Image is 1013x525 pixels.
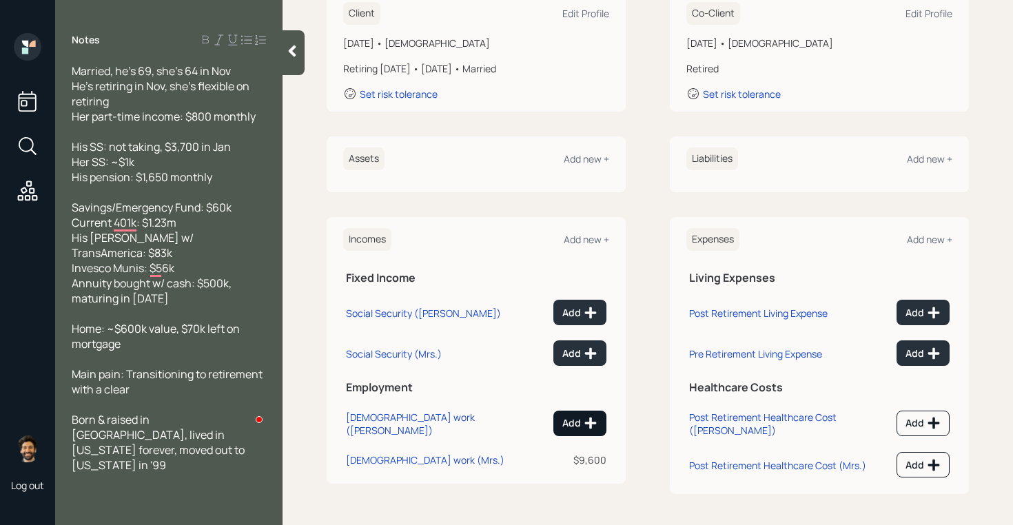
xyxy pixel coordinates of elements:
div: Post Retirement Healthcare Cost ([PERSON_NAME]) [689,411,891,437]
h6: Co-Client [686,2,740,25]
div: Add [562,416,597,430]
div: Add [905,458,941,472]
div: [DEMOGRAPHIC_DATA] work (Mrs.) [346,453,504,466]
div: [DATE] • [DEMOGRAPHIC_DATA] [343,36,609,50]
h5: Living Expenses [689,271,950,285]
h6: Client [343,2,380,25]
span: Born & raised in [GEOGRAPHIC_DATA], lived in [US_STATE] forever, moved out to [US_STATE] in '99 [72,412,247,473]
div: Set risk tolerance [360,87,438,101]
span: His SS: not taking, $3,700 in Jan Her SS: ~$1k His pension: $1,650 monthly [72,139,231,185]
button: Add [897,411,950,436]
div: Add [562,306,597,320]
img: eric-schwartz-headshot.png [14,435,41,462]
div: Log out [11,479,44,492]
label: Notes [72,33,100,47]
div: Set risk tolerance [703,87,781,101]
div: $9,600 [553,453,606,467]
div: Post Retirement Living Expense [689,307,828,320]
button: Add [553,411,606,436]
div: Edit Profile [905,7,952,20]
h6: Assets [343,147,385,170]
div: Pre Retirement Living Expense [689,347,822,360]
div: Post Retirement Healthcare Cost (Mrs.) [689,459,866,472]
button: Add [553,300,606,325]
button: Add [897,300,950,325]
h6: Liabilities [686,147,738,170]
div: Retiring [DATE] • [DATE] • Married [343,61,609,76]
h5: Fixed Income [346,271,606,285]
h6: Incomes [343,228,391,251]
div: Social Security (Mrs.) [346,347,442,360]
div: [DEMOGRAPHIC_DATA] work ([PERSON_NAME]) [346,411,548,437]
span: Home: ~$600k value, $70k left on mortgage [72,321,242,351]
div: Retired [686,61,952,76]
button: Add [897,452,950,477]
h5: Healthcare Costs [689,381,950,394]
h6: Expenses [686,228,739,251]
div: Add [562,347,597,360]
h5: Employment [346,381,606,394]
div: [DATE] • [DEMOGRAPHIC_DATA] [686,36,952,50]
span: Main pain: Transitioning to retirement with a clear [72,367,265,397]
div: Social Security ([PERSON_NAME]) [346,307,501,320]
span: Married, he's 69, she's 64 in Nov He's retiring in Nov, she's flexible on retiring Her part-time ... [72,63,256,124]
button: Add [897,340,950,366]
div: Edit Profile [562,7,609,20]
button: Add [553,340,606,366]
div: Add new + [907,152,952,165]
div: Add [905,306,941,320]
div: Add new + [564,152,609,165]
div: Add new + [564,233,609,246]
div: Add new + [907,233,952,246]
div: Add [905,347,941,360]
div: Add [905,416,941,430]
span: Savings/Emergency Fund: $60k Current 401k: $1.23m His [PERSON_NAME] w/ TransAmerica: $83k Invesco... [72,200,234,306]
div: To enrich screen reader interactions, please activate Accessibility in Grammarly extension settings [72,63,266,473]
